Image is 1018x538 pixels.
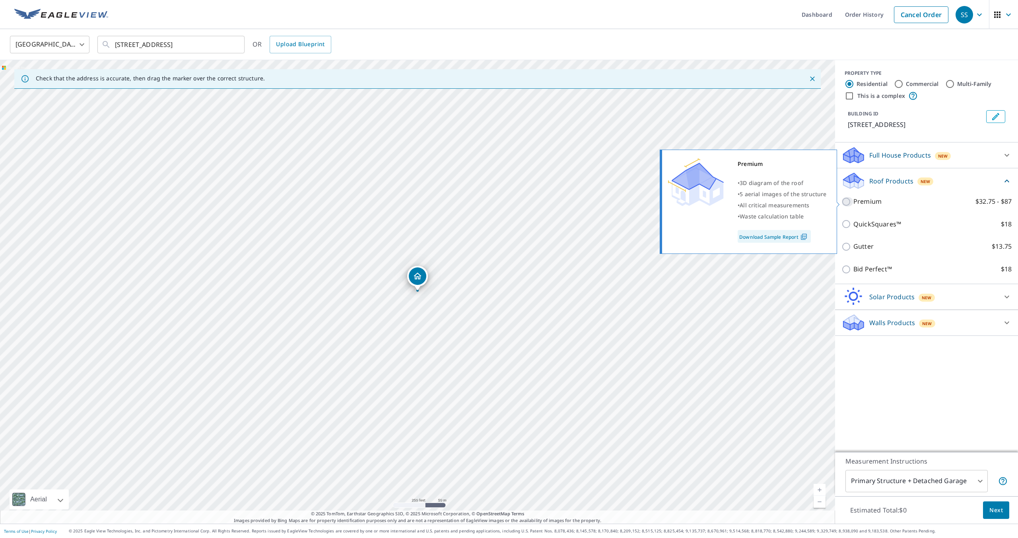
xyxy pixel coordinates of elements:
[845,70,1008,77] div: PROPERTY TYPE
[738,200,827,211] div: •
[740,201,809,209] span: All critical measurements
[69,528,1014,534] p: © 2025 Eagle View Technologies, Inc. and Pictometry International Corp. All Rights Reserved. Repo...
[845,470,988,492] div: Primary Structure + Detached Garage
[738,230,811,243] a: Download Sample Report
[857,80,888,88] label: Residential
[998,476,1008,486] span: Your report will include the primary structure and a detached garage if one exists.
[10,33,89,56] div: [GEOGRAPHIC_DATA]
[476,511,510,517] a: OpenStreetMap
[253,36,331,53] div: OR
[740,190,826,198] span: 5 aerial images of the structure
[841,287,1012,306] div: Solar ProductsNew
[844,501,913,519] p: Estimated Total: $0
[738,177,827,189] div: •
[853,264,892,274] p: Bid Perfect™
[115,33,228,56] input: Search by address or latitude-longitude
[14,9,108,21] img: EV Logo
[738,189,827,200] div: •
[853,242,874,251] p: Gutter
[311,511,525,517] span: © 2025 TomTom, Earthstar Geographics SIO, © 2025 Microsoft Corporation, ©
[894,6,948,23] a: Cancel Order
[807,74,818,84] button: Close
[857,92,905,100] label: This is a complex
[841,313,1012,332] div: Walls ProductsNew
[28,489,49,509] div: Aerial
[407,266,428,290] div: Dropped pin, building 1, Residential property, 3111 E 3rd St Tulsa, OK 74104
[276,39,324,49] span: Upload Blueprint
[938,153,948,159] span: New
[922,294,932,301] span: New
[798,233,809,240] img: Pdf Icon
[957,80,992,88] label: Multi-Family
[31,528,57,534] a: Privacy Policy
[848,120,983,129] p: [STREET_ADDRESS]
[975,197,1012,207] p: $32.75 - $87
[814,484,826,496] a: Current Level 17, Zoom In
[869,150,931,160] p: Full House Products
[869,318,915,327] p: Walls Products
[922,320,932,327] span: New
[1001,264,1012,274] p: $18
[270,36,331,53] a: Upload Blueprint
[869,292,915,302] p: Solar Products
[36,75,265,82] p: Check that the address is accurate, then drag the marker over the correct structure.
[1001,219,1012,229] p: $18
[989,505,1003,515] span: Next
[814,496,826,508] a: Current Level 17, Zoom Out
[10,489,69,509] div: Aerial
[986,110,1005,123] button: Edit building 1
[4,529,57,534] p: |
[740,179,803,187] span: 3D diagram of the roof
[853,197,882,207] p: Premium
[983,501,1009,519] button: Next
[738,211,827,222] div: •
[841,146,1012,165] div: Full House ProductsNew
[848,110,878,117] p: BUILDING ID
[4,528,29,534] a: Terms of Use
[841,172,1012,190] div: Roof ProductsNew
[668,158,724,206] img: Premium
[511,511,525,517] a: Terms
[869,176,913,186] p: Roof Products
[906,80,939,88] label: Commercial
[853,219,901,229] p: QuickSquares™
[921,178,931,185] span: New
[992,242,1012,251] p: $13.75
[738,158,827,170] div: Premium
[956,6,973,23] div: SS
[845,456,1008,466] p: Measurement Instructions
[740,212,804,220] span: Waste calculation table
